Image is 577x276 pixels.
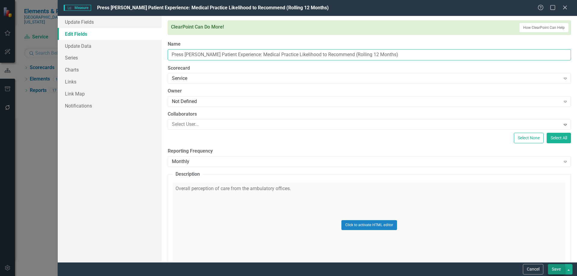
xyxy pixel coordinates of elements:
button: Select All [547,133,571,143]
label: Scorecard [168,65,571,72]
div: ClearPoint Can Do More! [171,24,224,32]
a: Links [58,76,162,88]
div: Not Defined [172,98,560,105]
a: Notifications [58,100,162,112]
label: Owner [168,88,571,95]
label: Name [168,41,571,48]
span: Press [PERSON_NAME] Patient Experience: Medical Practice Likelihood to Recommend (Rolling 12 Months) [97,5,329,11]
a: Update Fields [58,16,162,28]
input: Measure Name [168,49,571,60]
a: Link Map [58,88,162,100]
legend: Description [172,171,203,178]
button: Click to activate HTML editor [341,220,397,230]
button: Select None [514,133,544,143]
a: Update Data [58,40,162,52]
a: Series [58,52,162,64]
span: Measure [64,5,91,11]
button: Cancel [523,264,543,274]
label: Collaborators [168,111,571,118]
label: Reporting Frequency [168,148,571,155]
a: Charts [58,64,162,76]
button: Save [548,264,565,274]
a: Edit Fields [58,28,162,40]
button: How ClearPoint Can Help [519,23,569,32]
div: Service [172,75,560,82]
div: Monthly [172,158,560,165]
